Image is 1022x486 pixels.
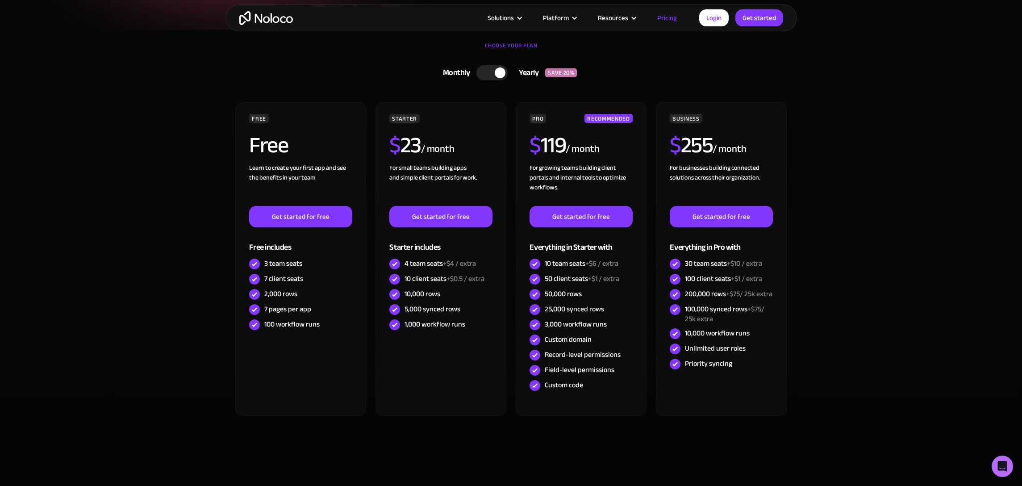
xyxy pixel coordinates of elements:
[530,163,632,206] div: For growing teams building client portals and internal tools to optimize workflows.
[488,12,514,24] div: Solutions
[685,344,746,353] div: Unlimited user roles
[543,12,569,24] div: Platform
[389,124,400,166] span: $
[727,257,762,270] span: +$10 / extra
[264,304,311,314] div: 7 pages per app
[405,289,440,299] div: 10,000 rows
[264,289,297,299] div: 2,000 rows
[685,289,772,299] div: 200,000 rows
[389,114,419,123] div: STARTER
[476,12,532,24] div: Solutions
[731,272,762,285] span: +$1 / extra
[545,304,604,314] div: 25,000 synced rows
[670,134,713,156] h2: 255
[545,319,607,329] div: 3,000 workflow runs
[532,12,587,24] div: Platform
[443,257,476,270] span: +$4 / extra
[713,142,746,156] div: / month
[685,304,772,324] div: 100,000 synced rows
[508,66,545,80] div: Yearly
[249,134,288,156] h2: Free
[405,304,460,314] div: 5,000 synced rows
[446,272,484,285] span: +$0.5 / extra
[585,257,618,270] span: +$6 / extra
[405,274,484,284] div: 10 client seats
[249,163,352,206] div: Learn to create your first app and see the benefits in your team ‍
[992,456,1013,477] div: Open Intercom Messenger
[389,163,492,206] div: For small teams building apps and simple client portals for work. ‍
[389,134,421,156] h2: 23
[685,302,764,326] span: +$75/ 25k extra
[670,206,772,227] a: Get started for free
[545,274,619,284] div: 50 client seats
[699,9,729,26] a: Login
[545,380,583,390] div: Custom code
[735,9,783,26] a: Get started
[405,259,476,268] div: 4 team seats
[685,359,732,369] div: Priority syncing
[249,227,352,256] div: Free includes
[421,142,455,156] div: / month
[432,66,477,80] div: Monthly
[587,12,646,24] div: Resources
[685,259,762,268] div: 30 team seats
[646,12,688,24] a: Pricing
[264,274,303,284] div: 7 client seats
[405,319,465,329] div: 1,000 workflow runs
[670,114,702,123] div: BUSINESS
[598,12,628,24] div: Resources
[530,206,632,227] a: Get started for free
[685,274,762,284] div: 100 client seats
[264,319,320,329] div: 100 workflow runs
[566,142,599,156] div: / month
[249,206,352,227] a: Get started for free
[685,328,750,338] div: 10,000 workflow runs
[264,259,302,268] div: 3 team seats
[530,227,632,256] div: Everything in Starter with
[545,68,577,77] div: SAVE 20%
[545,335,592,344] div: Custom domain
[726,287,772,301] span: +$75/ 25k extra
[530,134,566,156] h2: 119
[545,350,621,360] div: Record-level permissions
[545,365,614,375] div: Field-level permissions
[584,114,632,123] div: RECOMMENDED
[530,114,546,123] div: PRO
[249,114,269,123] div: FREE
[545,259,618,268] div: 10 team seats
[389,227,492,256] div: Starter includes
[530,124,541,166] span: $
[234,39,788,61] div: CHOOSE YOUR PLAN
[670,124,681,166] span: $
[545,289,582,299] div: 50,000 rows
[588,272,619,285] span: +$1 / extra
[670,163,772,206] div: For businesses building connected solutions across their organization. ‍
[239,11,293,25] a: home
[670,227,772,256] div: Everything in Pro with
[389,206,492,227] a: Get started for free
